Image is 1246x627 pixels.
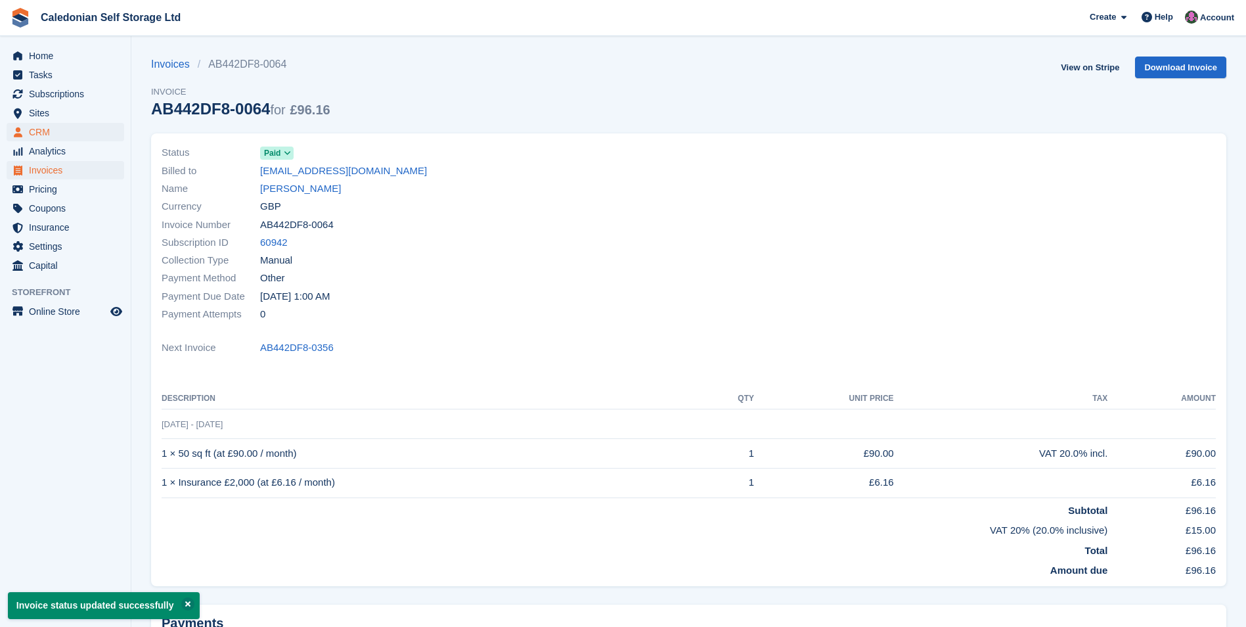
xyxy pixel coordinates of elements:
a: menu [7,85,124,103]
a: menu [7,142,124,160]
span: Status [162,145,260,160]
a: menu [7,256,124,275]
span: Storefront [12,286,131,299]
span: Invoice [151,85,330,99]
a: menu [7,237,124,256]
th: Tax [894,388,1108,409]
strong: Amount due [1050,565,1108,576]
a: menu [7,199,124,218]
span: Sites [29,104,108,122]
span: 0 [260,307,265,322]
span: Paid [264,147,280,159]
td: 1 [703,468,754,498]
th: QTY [703,388,754,409]
a: View on Stripe [1056,57,1124,78]
a: [EMAIL_ADDRESS][DOMAIN_NAME] [260,164,427,179]
th: Description [162,388,703,409]
span: Coupons [29,199,108,218]
p: Invoice status updated successfully [8,592,200,619]
a: 60942 [260,235,288,250]
a: menu [7,47,124,65]
span: Help [1155,11,1173,24]
span: Currency [162,199,260,214]
a: [PERSON_NAME] [260,181,341,197]
a: menu [7,104,124,122]
span: Subscriptions [29,85,108,103]
td: £96.16 [1107,558,1216,578]
div: VAT 20.0% incl. [894,446,1108,461]
img: stora-icon-8386f47178a22dfd0bd8f6a31ec36ba5ce8667c1dd55bd0f319d3a0aa187defe.svg [11,8,30,28]
span: CRM [29,123,108,141]
a: menu [7,180,124,198]
a: menu [7,161,124,179]
span: Collection Type [162,253,260,268]
span: Invoices [29,161,108,179]
td: £90.00 [1107,439,1216,469]
a: Download Invoice [1135,57,1226,78]
span: Manual [260,253,292,268]
span: Pricing [29,180,108,198]
span: Online Store [29,302,108,321]
span: Subscription ID [162,235,260,250]
span: Analytics [29,142,108,160]
span: Settings [29,237,108,256]
span: Capital [29,256,108,275]
a: menu [7,302,124,321]
td: £90.00 [754,439,894,469]
span: AB442DF8-0064 [260,218,334,233]
td: 1 × 50 sq ft (at £90.00 / month) [162,439,703,469]
span: Create [1090,11,1116,24]
span: Insurance [29,218,108,237]
a: Invoices [151,57,198,72]
span: Billed to [162,164,260,179]
a: Preview store [108,304,124,319]
td: VAT 20% (20.0% inclusive) [162,518,1107,538]
a: Caledonian Self Storage Ltd [35,7,186,28]
a: menu [7,123,124,141]
span: Invoice Number [162,218,260,233]
span: Home [29,47,108,65]
span: Other [260,271,285,286]
td: £96.16 [1107,498,1216,518]
a: menu [7,218,124,237]
div: AB442DF8-0064 [151,100,330,118]
td: £15.00 [1107,518,1216,538]
nav: breadcrumbs [151,57,330,72]
td: 1 × Insurance £2,000 (at £6.16 / month) [162,468,703,498]
a: menu [7,66,124,84]
span: Next Invoice [162,340,260,356]
th: Amount [1107,388,1216,409]
strong: Subtotal [1068,505,1107,516]
th: Unit Price [754,388,894,409]
span: GBP [260,199,281,214]
img: Lois Holling [1185,11,1198,24]
span: Account [1200,11,1234,24]
span: Payment Method [162,271,260,286]
span: for [270,103,285,117]
span: Tasks [29,66,108,84]
td: £6.16 [754,468,894,498]
a: Paid [260,145,294,160]
span: Payment Due Date [162,289,260,304]
strong: Total [1085,545,1108,556]
span: [DATE] - [DATE] [162,419,223,429]
td: £96.16 [1107,538,1216,559]
td: £6.16 [1107,468,1216,498]
a: AB442DF8-0356 [260,340,334,356]
time: 2024-12-02 01:00:00 UTC [260,289,330,304]
span: £96.16 [290,103,330,117]
td: 1 [703,439,754,469]
span: Payment Attempts [162,307,260,322]
span: Name [162,181,260,197]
